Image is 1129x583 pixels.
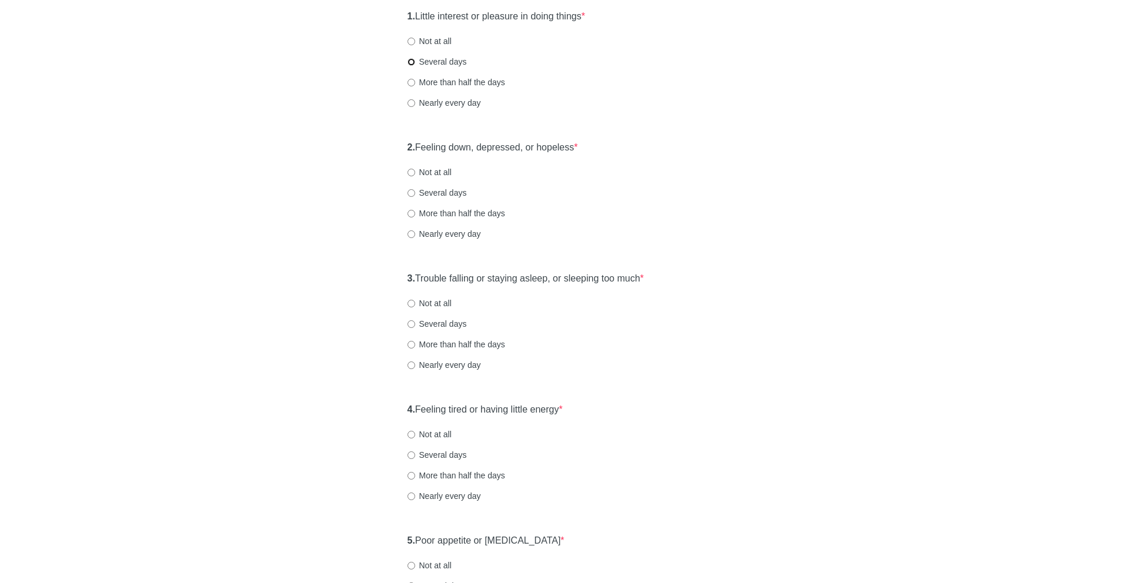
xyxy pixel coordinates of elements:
[407,431,415,438] input: Not at all
[407,451,415,459] input: Several days
[407,341,415,349] input: More than half the days
[407,230,415,238] input: Nearly every day
[407,562,415,569] input: Not at all
[407,534,564,548] label: Poor appetite or [MEDICAL_DATA]
[407,404,415,414] strong: 4.
[407,79,415,86] input: More than half the days
[407,228,481,240] label: Nearly every day
[407,428,452,440] label: Not at all
[407,472,415,480] input: More than half the days
[407,492,415,500] input: Nearly every day
[407,297,452,309] label: Not at all
[407,272,644,286] label: Trouble falling or staying asleep, or sleeping too much
[407,361,415,369] input: Nearly every day
[407,142,415,152] strong: 2.
[407,35,452,47] label: Not at all
[407,141,578,155] label: Feeling down, depressed, or hopeless
[407,559,452,571] label: Not at all
[407,320,415,328] input: Several days
[407,300,415,307] input: Not at all
[407,169,415,176] input: Not at all
[407,207,505,219] label: More than half the days
[407,449,467,461] label: Several days
[407,273,415,283] strong: 3.
[407,76,505,88] label: More than half the days
[407,38,415,45] input: Not at all
[407,189,415,197] input: Several days
[407,470,505,481] label: More than half the days
[407,56,467,68] label: Several days
[407,403,563,417] label: Feeling tired or having little energy
[407,187,467,199] label: Several days
[407,58,415,66] input: Several days
[407,97,481,109] label: Nearly every day
[407,10,585,24] label: Little interest or pleasure in doing things
[407,318,467,330] label: Several days
[407,359,481,371] label: Nearly every day
[407,99,415,107] input: Nearly every day
[407,166,452,178] label: Not at all
[407,535,415,545] strong: 5.
[407,210,415,217] input: More than half the days
[407,490,481,502] label: Nearly every day
[407,11,415,21] strong: 1.
[407,339,505,350] label: More than half the days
